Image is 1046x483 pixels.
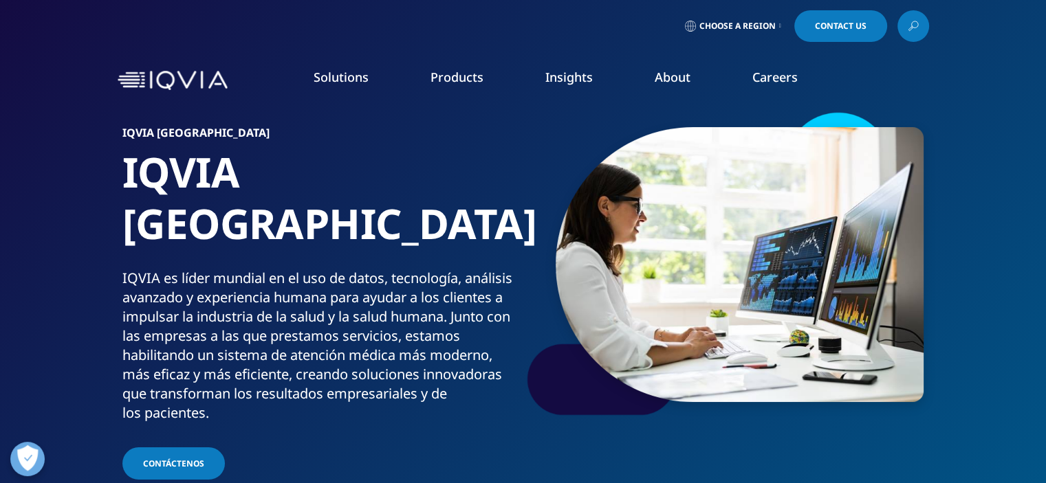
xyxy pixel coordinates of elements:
[10,442,45,476] button: Abrir preferencias
[122,146,518,269] h1: IQVIA [GEOGRAPHIC_DATA]
[431,69,483,85] a: Products
[233,48,929,113] nav: Primary
[815,22,867,30] span: Contact Us
[143,458,204,469] span: Contáctenos
[752,69,798,85] a: Careers
[794,10,887,42] a: Contact Us
[556,127,924,402] img: 1118_woman-looking-at-data.jpg
[545,69,593,85] a: Insights
[699,21,776,32] span: Choose a Region
[655,69,690,85] a: About
[122,447,225,480] a: Contáctenos
[122,269,518,423] div: IQVIA es líder mundial en el uso de datos, tecnología, análisis avanzado y experiencia humana par...
[314,69,369,85] a: Solutions
[122,127,518,146] h6: IQVIA [GEOGRAPHIC_DATA]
